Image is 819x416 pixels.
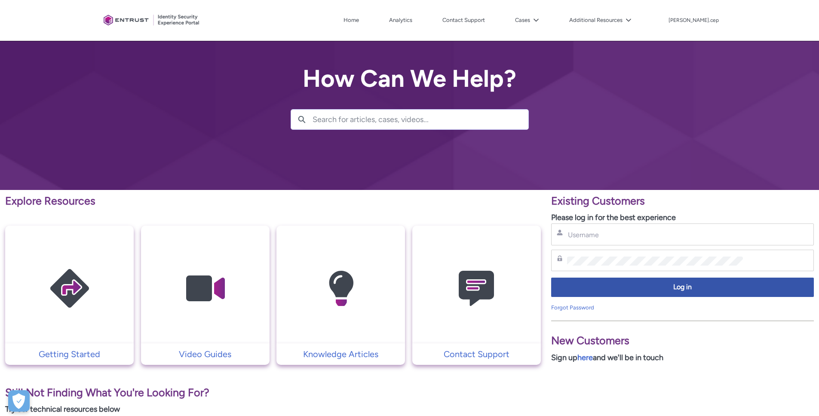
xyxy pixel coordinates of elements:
[551,352,814,364] p: Sign up and we'll be in touch
[577,353,593,362] a: here
[8,390,30,412] button: Open Preferences
[567,230,743,239] input: Username
[291,110,313,129] button: Search
[387,14,414,27] a: Analytics, opens in new tab
[276,348,405,361] a: Knowledge Articles
[551,193,814,209] p: Existing Customers
[291,65,529,92] h2: How Can We Help?
[313,110,528,129] input: Search for articles, cases, videos...
[557,282,808,292] span: Log in
[551,278,814,297] button: Log in
[513,14,541,27] button: Cases
[567,14,634,27] button: Additional Resources
[164,242,246,335] img: Video Guides
[5,193,541,209] p: Explore Resources
[669,18,719,24] p: [PERSON_NAME].cep
[141,348,270,361] a: Video Guides
[281,348,401,361] p: Knowledge Articles
[5,404,541,415] p: Try our technical resources below
[29,242,110,335] img: Getting Started
[412,348,541,361] a: Contact Support
[551,333,814,349] p: New Customers
[145,348,265,361] p: Video Guides
[440,14,487,27] a: Contact Support
[9,348,129,361] p: Getting Started
[551,304,594,311] a: Forgot Password
[300,242,382,335] img: Knowledge Articles
[436,242,517,335] img: Contact Support
[8,390,30,412] div: Cookie Preferences
[551,212,814,223] p: Please log in for the best experience
[668,15,719,24] button: User Profile alex.cep
[341,14,361,27] a: Home
[5,385,541,401] p: Still Not Finding What You're Looking For?
[417,348,537,361] p: Contact Support
[5,348,134,361] a: Getting Started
